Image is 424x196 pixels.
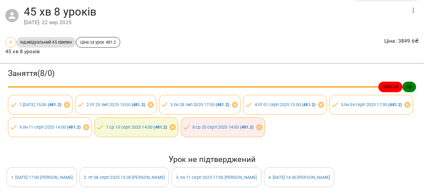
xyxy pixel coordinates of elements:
span: Ціна за урок 481.2 [76,39,120,45]
div: 4.пт 01 серп 2025 15:00 (481.2) [243,95,327,115]
a: 4.пт 01 серп 2025 15:00 (481.2) [255,102,316,107]
div: [DATE] - 22 вер 2025 [24,19,405,26]
span: 0 ₴ [402,84,416,90]
h4: 45 хв 8 уроків [24,5,405,19]
a: 3.пн 28 лип 2025 17:00 (481.2) [170,102,229,107]
a: 5.пн 04 серп 2025 17:00 (481.2) [341,102,402,107]
a: 1.[DATE] 15:00 (481.2) [20,102,61,107]
h5: Урок не підтверджений [7,154,417,165]
div: 1.[DATE] 15:00 (481.2) [8,95,73,115]
h3: Заняття ( 8 / 0 ) [8,68,416,79]
div: 8.ср 20 серп 2025 14:00 (481.2) [181,117,265,137]
span: індивідуальний 45 хвилин [16,39,76,45]
div: 6.пн 11 серп 2025 14:00 (481.2) [8,117,92,137]
div: 7.ср 13 серп 2025 14:00 (481.2) [94,117,178,137]
p: 45 хв 8 уроків [5,48,120,56]
a: 2.пт 25 лип 2025 15:00 (481.2) [86,102,145,107]
a: 2. пт 08 серп 2025 15:00 [PERSON_NAME] [84,175,165,180]
p: Ціна : 3849.6 ₴ [384,37,419,45]
b: ( 481.2 ) [153,125,167,130]
div: 5.пн 04 серп 2025 17:00 (481.2) [329,95,413,115]
span: 3849.6 ₴ [378,84,402,90]
a: 4. [DATE] 14:00 [PERSON_NAME] [268,175,330,180]
a: 6.пн 11 серп 2025 14:00 (481.2) [20,125,81,130]
span: 8 [6,39,16,45]
b: ( 481.2 ) [48,102,61,107]
div: 3.пн 28 лип 2025 17:00 (481.2) [159,95,240,115]
b: ( 481.2 ) [216,102,229,107]
div: 2.пт 25 лип 2025 15:00 (481.2) [75,95,156,115]
b: ( 481.2 ) [388,102,402,107]
a: 8.ср 20 серп 2025 14:00 (481.2) [192,125,254,130]
b: ( 481.2 ) [240,125,254,130]
b: ( 481.2 ) [302,102,315,107]
a: 1. [DATE] 17:00 [PERSON_NAME] [11,175,73,180]
a: 7.ср 13 серп 2025 14:00 (481.2) [106,125,167,130]
a: 3. пн 11 серп 2025 17:00 [PERSON_NAME] [176,175,257,180]
b: ( 481.2 ) [132,102,145,107]
b: ( 481.2 ) [67,125,80,130]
